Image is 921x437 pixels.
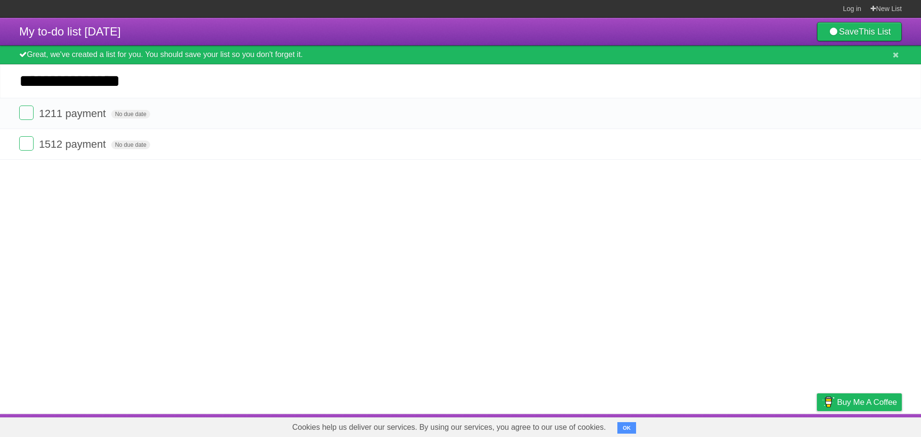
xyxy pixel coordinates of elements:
span: 1211 payment [39,107,108,119]
span: Cookies help us deliver our services. By using our services, you agree to our use of cookies. [283,418,615,437]
a: Suggest a feature [841,416,902,435]
span: Buy me a coffee [837,394,897,411]
a: SaveThis List [817,22,902,41]
b: This List [859,27,891,36]
label: Done [19,136,34,151]
span: My to-do list [DATE] [19,25,121,38]
a: Developers [721,416,760,435]
span: No due date [111,110,150,118]
span: 1512 payment [39,138,108,150]
a: Privacy [804,416,829,435]
label: Done [19,106,34,120]
img: Buy me a coffee [822,394,835,410]
span: No due date [111,141,150,149]
a: About [689,416,709,435]
a: Buy me a coffee [817,393,902,411]
button: OK [617,422,636,434]
a: Terms [772,416,793,435]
